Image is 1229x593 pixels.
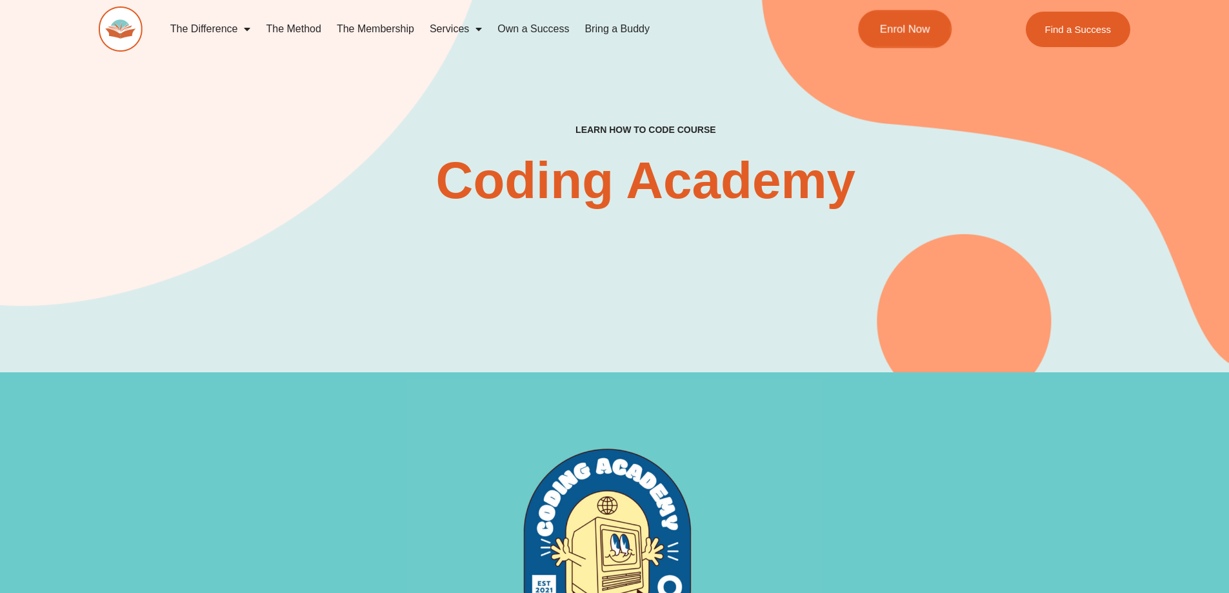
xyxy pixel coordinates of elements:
a: Services [422,14,490,44]
h2: Coding Academy [436,155,855,206]
a: Bring a Buddy [577,14,657,44]
span: Enrol Now [880,24,930,35]
a: Own a Success [490,14,577,44]
h2: Learn How To Code Course [575,124,716,136]
a: The Membership [329,14,422,44]
a: Find a Success [1026,12,1131,47]
span: Find a Success [1045,25,1112,34]
nav: Menu [163,14,803,44]
a: The Method [258,14,328,44]
a: The Difference [163,14,259,44]
a: Enrol Now [858,10,952,48]
iframe: Chat Widget [1014,447,1229,593]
